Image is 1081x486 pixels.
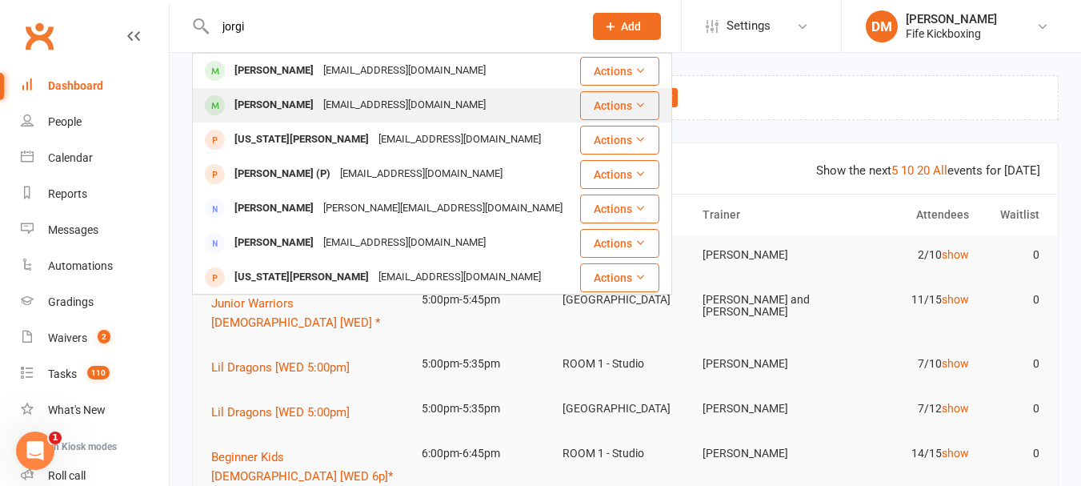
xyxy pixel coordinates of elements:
[942,293,969,306] a: show
[98,330,110,343] span: 2
[230,197,318,220] div: [PERSON_NAME]
[211,448,407,486] button: Beginner Kids [DEMOGRAPHIC_DATA] [WED 6p]*
[48,404,106,416] div: What's New
[555,281,696,319] td: [GEOGRAPHIC_DATA]
[211,296,380,330] span: Junior Warriors [DEMOGRAPHIC_DATA] [WED] *
[48,115,82,128] div: People
[917,163,930,178] a: 20
[836,195,977,235] th: Attendees
[211,358,361,377] button: Lil Dragons [WED 5:00pm]
[942,357,969,370] a: show
[48,79,103,92] div: Dashboard
[891,163,898,178] a: 5
[976,195,1047,235] th: Waitlist
[976,435,1047,472] td: 0
[901,163,914,178] a: 10
[16,432,54,470] iframe: Intercom live chat
[906,26,997,41] div: Fife Kickboxing
[230,231,318,255] div: [PERSON_NAME]
[49,432,62,444] span: 1
[816,161,1040,180] div: Show the next events for [DATE]
[555,435,696,472] td: ROOM 1 - Studio
[48,331,87,344] div: Waivers
[976,236,1047,274] td: 0
[318,231,490,255] div: [EMAIL_ADDRESS][DOMAIN_NAME]
[230,59,318,82] div: [PERSON_NAME]
[21,356,169,392] a: Tasks 110
[211,294,407,332] button: Junior Warriors [DEMOGRAPHIC_DATA] [WED] *
[414,345,555,383] td: 5:00pm-5:35pm
[836,435,977,472] td: 14/15
[580,160,659,189] button: Actions
[414,281,555,319] td: 5:00pm-5:45pm
[318,94,490,117] div: [EMAIL_ADDRESS][DOMAIN_NAME]
[621,20,641,33] span: Add
[19,16,59,56] a: Clubworx
[21,248,169,284] a: Automations
[21,212,169,248] a: Messages
[942,248,969,261] a: show
[942,447,969,460] a: show
[211,403,361,422] button: Lil Dragons [WED 5:00pm]
[727,8,771,44] span: Settings
[836,236,977,274] td: 2/10
[318,59,490,82] div: [EMAIL_ADDRESS][DOMAIN_NAME]
[580,229,659,258] button: Actions
[695,390,836,428] td: [PERSON_NAME]
[933,163,947,178] a: All
[21,140,169,176] a: Calendar
[318,197,567,220] div: [PERSON_NAME][EMAIL_ADDRESS][DOMAIN_NAME]
[414,435,555,472] td: 6:00pm-6:45pm
[21,392,169,428] a: What's New
[374,128,546,151] div: [EMAIL_ADDRESS][DOMAIN_NAME]
[48,259,113,272] div: Automations
[48,151,93,164] div: Calendar
[976,281,1047,319] td: 0
[211,405,350,420] span: Lil Dragons [WED 5:00pm]
[87,366,110,380] span: 110
[230,94,318,117] div: [PERSON_NAME]
[555,390,696,428] td: [GEOGRAPHIC_DATA]
[21,104,169,140] a: People
[48,187,87,200] div: Reports
[695,236,836,274] td: [PERSON_NAME]
[695,345,836,383] td: [PERSON_NAME]
[976,345,1047,383] td: 0
[21,68,169,104] a: Dashboard
[580,195,659,223] button: Actions
[906,12,997,26] div: [PERSON_NAME]
[836,345,977,383] td: 7/10
[211,450,393,484] span: Beginner Kids [DEMOGRAPHIC_DATA] [WED 6p]*
[230,128,374,151] div: [US_STATE][PERSON_NAME]
[374,266,546,289] div: [EMAIL_ADDRESS][DOMAIN_NAME]
[21,176,169,212] a: Reports
[48,469,86,482] div: Roll call
[210,15,572,38] input: Search...
[230,163,335,186] div: [PERSON_NAME] (P)
[976,390,1047,428] td: 0
[48,223,98,236] div: Messages
[335,163,507,186] div: [EMAIL_ADDRESS][DOMAIN_NAME]
[593,13,661,40] button: Add
[21,320,169,356] a: Waivers 2
[211,360,350,375] span: Lil Dragons [WED 5:00pm]
[942,402,969,415] a: show
[836,281,977,319] td: 11/15
[230,266,374,289] div: [US_STATE][PERSON_NAME]
[695,281,836,331] td: [PERSON_NAME] and [PERSON_NAME]
[580,57,659,86] button: Actions
[48,368,77,380] div: Tasks
[580,126,659,155] button: Actions
[555,345,696,383] td: ROOM 1 - Studio
[21,284,169,320] a: Gradings
[695,195,836,235] th: Trainer
[580,263,659,292] button: Actions
[866,10,898,42] div: DM
[414,390,555,428] td: 5:00pm-5:35pm
[48,295,94,308] div: Gradings
[580,91,659,120] button: Actions
[695,435,836,472] td: [PERSON_NAME]
[836,390,977,428] td: 7/12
